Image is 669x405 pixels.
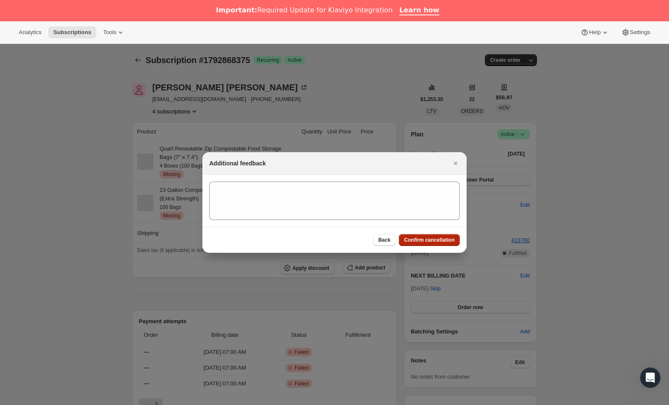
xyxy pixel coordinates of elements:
span: Analytics [19,29,41,36]
button: Back [373,234,396,246]
h2: Additional feedback [209,159,266,168]
span: Confirm cancellation [404,237,455,243]
button: Analytics [14,26,46,38]
span: Settings [630,29,650,36]
span: Help [589,29,600,36]
span: Subscriptions [53,29,91,36]
button: Tools [98,26,130,38]
b: Important: [216,6,257,14]
span: Back [378,237,391,243]
div: Required Update for Klaviyo Integration [216,6,392,14]
iframe: Intercom live chat [640,367,660,388]
a: Learn how [399,6,439,15]
button: Help [575,26,614,38]
button: Subscriptions [48,26,96,38]
button: Settings [616,26,655,38]
button: Confirm cancellation [399,234,460,246]
button: Close [450,157,461,169]
span: Tools [103,29,116,36]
